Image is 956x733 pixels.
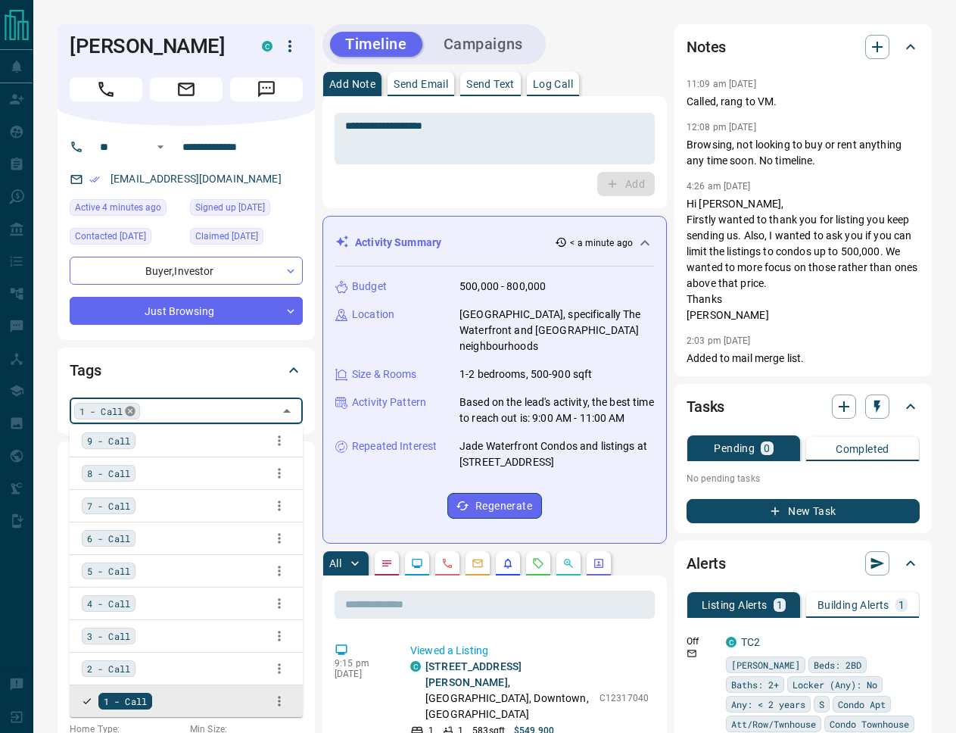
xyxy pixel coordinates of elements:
[447,493,542,519] button: Regenerate
[262,41,272,51] div: condos.ca
[687,137,920,169] p: Browsing, not looking to buy or rent anything any time soon. No timeline.
[75,229,146,244] span: Contacted [DATE]
[410,643,649,659] p: Viewed a Listing
[764,443,770,454] p: 0
[731,697,805,712] span: Any: < 2 years
[687,551,726,575] h2: Alerts
[830,716,909,731] span: Condo Townhouse
[276,401,297,422] button: Close
[87,531,130,546] span: 6 - Call
[838,697,886,712] span: Condo Apt
[702,600,768,610] p: Listing Alerts
[329,79,375,89] p: Add Note
[593,557,605,569] svg: Agent Actions
[731,716,816,731] span: Att/Row/Twnhouse
[459,438,654,470] p: Jade Waterfront Condos and listings at [STREET_ADDRESS]
[726,637,736,647] div: condos.ca
[381,557,393,569] svg: Notes
[814,657,861,672] span: Beds: 2BD
[459,307,654,354] p: [GEOGRAPHIC_DATA], specifically The Waterfront and [GEOGRAPHIC_DATA] neighbourhoods
[230,77,303,101] span: Message
[70,358,101,382] h2: Tags
[355,235,441,251] p: Activity Summary
[70,34,239,58] h1: [PERSON_NAME]
[352,279,387,295] p: Budget
[687,29,920,65] div: Notes
[428,32,538,57] button: Campaigns
[87,661,130,676] span: 2 - Call
[195,200,265,215] span: Signed up [DATE]
[687,351,920,366] p: Added to mail merge list.
[898,600,905,610] p: 1
[687,635,717,648] p: Off
[533,79,573,89] p: Log Call
[335,669,388,679] p: [DATE]
[190,199,303,220] div: Sun Aug 06 2017
[70,228,182,249] div: Wed Nov 23 2022
[410,661,421,672] div: condos.ca
[836,444,889,454] p: Completed
[570,236,633,250] p: < a minute ago
[466,79,515,89] p: Send Text
[74,403,140,420] div: 1 - Call
[472,557,484,569] svg: Emails
[394,79,448,89] p: Send Email
[562,557,575,569] svg: Opportunities
[352,307,394,323] p: Location
[330,32,422,57] button: Timeline
[817,600,889,610] p: Building Alerts
[532,557,544,569] svg: Requests
[731,677,779,692] span: Baths: 2+
[70,77,142,101] span: Call
[819,697,824,712] span: S
[687,545,920,582] div: Alerts
[70,257,303,285] div: Buyer , Investor
[687,181,751,192] p: 4:26 am [DATE]
[89,174,100,185] svg: Email Verified
[687,499,920,523] button: New Task
[687,196,920,323] p: Hi [PERSON_NAME], Firstly wanted to thank you for listing you keep sending us. Also, I wanted to ...
[352,438,437,454] p: Repeated Interest
[687,35,726,59] h2: Notes
[70,297,303,325] div: Just Browsing
[777,600,783,610] p: 1
[75,200,161,215] span: Active 4 minutes ago
[687,79,756,89] p: 11:09 am [DATE]
[425,659,592,722] p: , [GEOGRAPHIC_DATA], Downtown, [GEOGRAPHIC_DATA]
[79,404,123,419] span: 1 - Call
[793,677,877,692] span: Locker (Any): No
[352,366,417,382] p: Size & Rooms
[687,395,724,419] h2: Tasks
[104,694,147,709] span: 1 - Call
[687,467,920,490] p: No pending tasks
[741,636,760,648] a: TC2
[714,443,755,454] p: Pending
[459,279,546,295] p: 500,000 - 800,000
[150,77,223,101] span: Email
[87,629,130,644] span: 3 - Call
[352,395,426,410] p: Activity Pattern
[195,229,258,244] span: Claimed [DATE]
[441,557,453,569] svg: Calls
[687,122,756,133] p: 12:08 pm [DATE]
[151,138,170,156] button: Open
[411,557,423,569] svg: Lead Browsing Activity
[687,648,697,659] svg: Email
[87,433,130,448] span: 9 - Call
[190,228,303,249] div: Wed Feb 14 2024
[87,596,130,611] span: 4 - Call
[111,173,282,185] a: [EMAIL_ADDRESS][DOMAIN_NAME]
[87,466,130,481] span: 8 - Call
[687,335,751,346] p: 2:03 pm [DATE]
[335,658,388,669] p: 9:15 pm
[687,388,920,425] div: Tasks
[502,557,514,569] svg: Listing Alerts
[459,366,592,382] p: 1-2 bedrooms, 500-900 sqft
[70,199,182,220] div: Thu Aug 14 2025
[87,563,130,579] span: 5 - Call
[459,395,654,426] p: Based on the lead's activity, the best time to reach out is: 9:00 AM - 11:00 AM
[87,498,130,513] span: 7 - Call
[70,352,303,388] div: Tags
[425,660,522,688] a: [STREET_ADDRESS][PERSON_NAME]
[731,657,800,672] span: [PERSON_NAME]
